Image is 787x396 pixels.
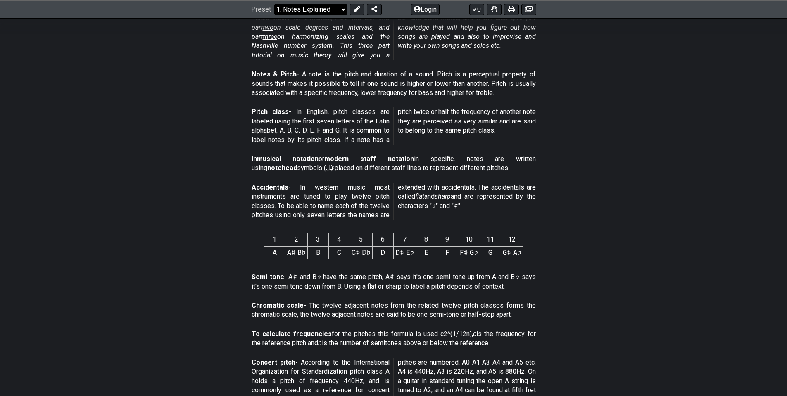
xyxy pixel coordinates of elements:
strong: musical notation [257,155,319,163]
em: n [318,339,322,347]
th: 12 [501,233,523,246]
span: Preset [251,5,271,13]
strong: Semi-tone [252,273,284,281]
th: 9 [437,233,458,246]
td: F [437,246,458,259]
p: - A♯ and B♭ have the same pitch, A♯ says it's one semi-tone up from A and B♭ says it's one semi t... [252,273,536,291]
td: C [328,246,350,259]
td: A♯ B♭ [285,246,307,259]
strong: notehead [267,164,297,172]
span: three [263,33,277,40]
th: 3 [307,233,328,246]
strong: Accidentals [252,183,288,191]
strong: Chromatic scale [252,301,304,309]
td: G♯ A♭ [501,246,523,259]
th: 4 [328,233,350,246]
button: 0 [469,3,484,15]
strong: Notes & Pitch [252,70,297,78]
strong: modern staff notation [324,155,414,163]
button: Share Preset [367,3,382,15]
td: C♯ D♭ [350,246,372,259]
td: A [264,246,285,259]
p: - The twelve adjacent notes from the related twelve pitch classes forms the chromatic scale, the ... [252,301,536,320]
strong: Concert pitch [252,358,295,366]
td: D♯ E♭ [393,246,416,259]
select: Preset [274,3,347,15]
td: F♯ G♭ [458,246,480,259]
td: B [307,246,328,259]
button: Create image [521,3,536,15]
th: 11 [480,233,501,246]
strong: To calculate frequencies [252,330,332,338]
td: E [416,246,437,259]
em: sharp [435,192,451,200]
th: 8 [416,233,437,246]
p: - In western music most instruments are tuned to play twelve pitch classes. To be able to name ea... [252,183,536,220]
em: flat [415,192,424,200]
th: 2 [285,233,307,246]
th: 1 [264,233,285,246]
th: 6 [372,233,393,246]
th: 5 [350,233,372,246]
td: D [372,246,393,259]
p: - A note is the pitch and duration of a sound. Pitch is a perceptual property of sounds that make... [252,70,536,97]
th: 10 [458,233,480,246]
button: Print [504,3,519,15]
button: Toggle Dexterity for all fretkits [487,3,502,15]
button: Login [411,3,440,15]
p: In or in specific, notes are written using symbols (𝅝 𝅗𝅥 𝅘𝅥 𝅘𝅥𝅮) placed on different staff lines to r... [252,154,536,173]
em: This is the first part of a three part tutorial on music theory for guitarists, here you can find... [252,5,536,59]
span: two [263,24,273,31]
td: G [480,246,501,259]
em: c [473,330,476,338]
th: 7 [393,233,416,246]
p: - In English, pitch classes are labeled using the first seven letters of the Latin alphabet, A, B... [252,107,536,145]
button: Edit Preset [350,3,364,15]
strong: Pitch class [252,108,289,116]
p: for the pitches this formula is used c2^(1/12n), is the frequency for the reference pitch and is ... [252,330,536,348]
